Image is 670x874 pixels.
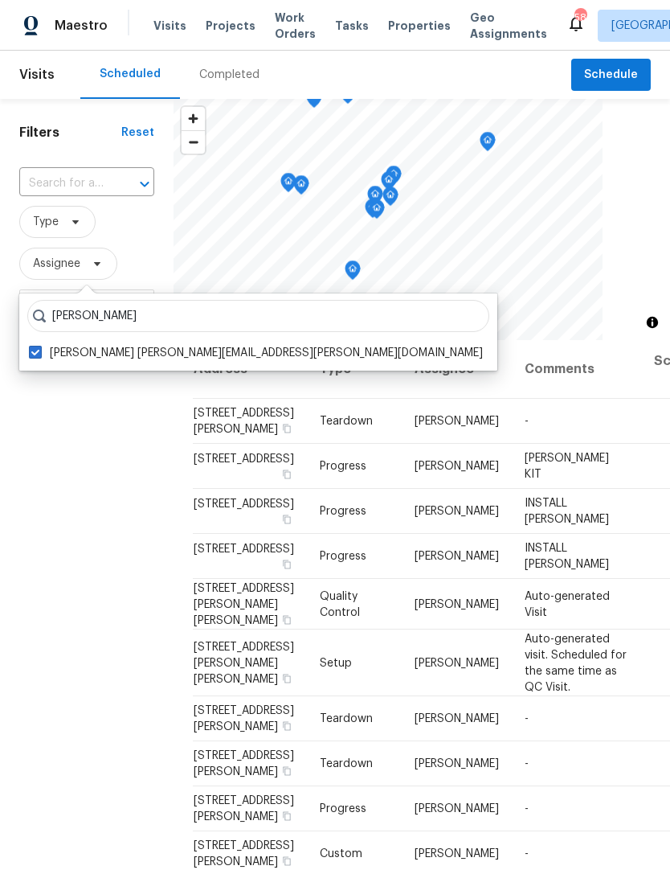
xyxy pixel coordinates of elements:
span: INSTALL [PERSON_NAME] [525,498,609,525]
button: Copy Address [280,809,294,823]
span: Work Orders [275,10,316,42]
span: [STREET_ADDRESS][PERSON_NAME] [194,795,294,823]
button: Zoom out [182,130,205,154]
button: Copy Address [280,421,294,436]
button: Copy Address [280,557,294,572]
span: [STREET_ADDRESS][PERSON_NAME] [194,705,294,732]
span: - [525,848,529,860]
button: Open [133,173,156,195]
button: Copy Address [280,719,294,733]
div: Map marker [345,261,361,285]
h1: Filters [19,125,121,141]
input: Search for an address... [19,171,109,196]
div: Map marker [365,199,381,224]
span: Toggle attribution [648,314,657,331]
span: Quality Control [320,590,360,618]
span: [STREET_ADDRESS][PERSON_NAME] [194,750,294,778]
span: Teardown [320,758,373,769]
th: Comments [512,340,641,399]
span: [PERSON_NAME] [415,657,499,668]
span: Properties [388,18,451,34]
span: [STREET_ADDRESS] [194,544,294,555]
button: Copy Address [280,764,294,778]
span: [STREET_ADDRESS][PERSON_NAME][PERSON_NAME] [194,641,294,684]
button: Copy Address [280,854,294,868]
span: Setup [320,657,352,668]
div: Map marker [386,166,402,191]
span: Auto-generated Visit [525,590,610,618]
span: Assignee [33,256,80,272]
div: Map marker [480,132,496,157]
span: Maestro [55,18,108,34]
span: - [525,803,529,815]
span: Schedule [584,65,638,85]
span: Teardown [320,713,373,724]
span: - [525,416,529,427]
span: [STREET_ADDRESS][PERSON_NAME] [194,840,294,868]
button: Schedule [571,59,651,92]
span: [PERSON_NAME] [415,758,499,769]
span: [PERSON_NAME] [415,551,499,562]
span: Visits [153,18,186,34]
label: [PERSON_NAME] [PERSON_NAME][EMAIL_ADDRESS][PERSON_NAME][DOMAIN_NAME] [29,345,483,361]
button: Toggle attribution [643,313,662,332]
span: Custom [320,848,362,860]
span: [PERSON_NAME] KIT [525,453,609,480]
span: Teardown [320,416,373,427]
span: [PERSON_NAME] [415,461,499,472]
div: Map marker [369,199,385,224]
div: Map marker [381,171,397,196]
span: Progress [320,551,366,562]
button: Copy Address [280,671,294,685]
span: Auto-generated visit. Scheduled for the same time as QC Visit. [525,633,627,692]
span: [PERSON_NAME] [415,803,499,815]
span: Progress [320,461,366,472]
div: Completed [199,67,259,83]
div: Map marker [382,187,398,211]
span: [PERSON_NAME] [415,848,499,860]
div: 58 [574,10,586,26]
div: Reset [121,125,154,141]
span: [PERSON_NAME] [415,713,499,724]
span: INSTALL [PERSON_NAME] [525,543,609,570]
span: - [525,713,529,724]
div: Map marker [293,175,309,200]
span: Geo Assignments [470,10,547,42]
button: Copy Address [280,512,294,527]
span: [PERSON_NAME] [415,506,499,517]
span: [PERSON_NAME] [415,598,499,609]
span: [PERSON_NAME] [415,416,499,427]
span: [STREET_ADDRESS] [194,453,294,465]
span: [STREET_ADDRESS][PERSON_NAME][PERSON_NAME] [194,582,294,626]
span: Zoom out [182,131,205,154]
button: Copy Address [280,467,294,482]
div: Map marker [367,186,383,211]
span: Tasks [335,20,369,31]
span: Progress [320,803,366,815]
span: Visits [19,57,55,92]
span: [STREET_ADDRESS][PERSON_NAME] [194,408,294,435]
button: Copy Address [280,612,294,626]
span: Projects [206,18,255,34]
span: Progress [320,506,366,517]
span: Type [33,214,59,230]
div: Scheduled [100,66,161,82]
canvas: Map [174,99,603,340]
div: Map marker [280,173,296,198]
span: - [525,758,529,769]
button: Zoom in [182,107,205,130]
span: [STREET_ADDRESS] [194,499,294,510]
